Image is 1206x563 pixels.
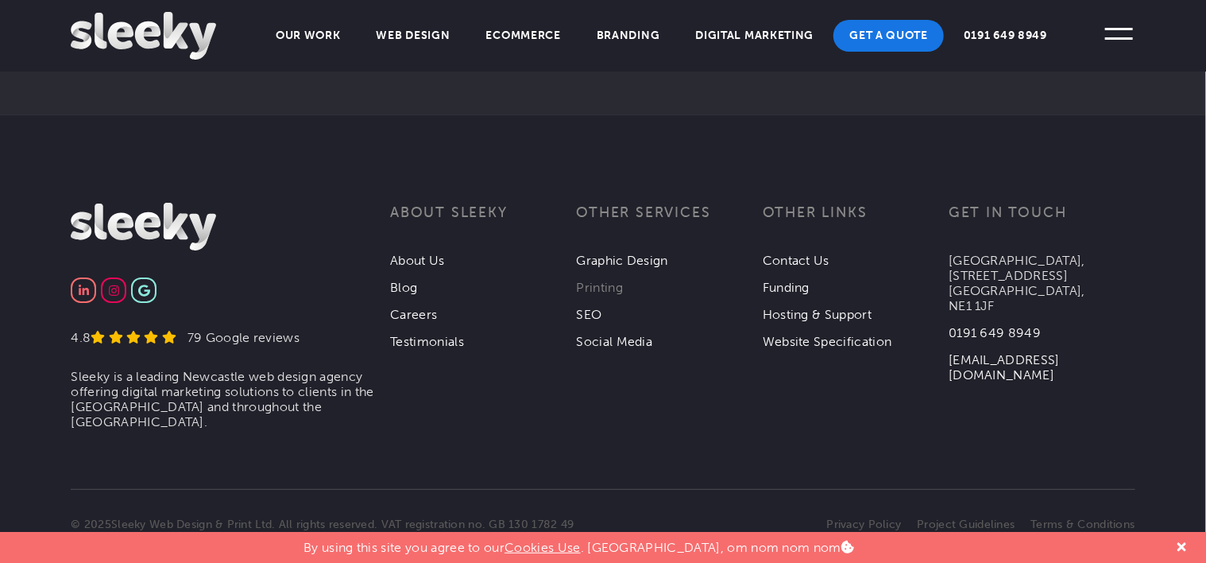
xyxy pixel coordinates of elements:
h3: Other services [577,203,763,241]
a: SEO [577,307,602,322]
img: Linkedin [79,285,89,297]
a: About Us [390,253,445,268]
a: [EMAIL_ADDRESS][DOMAIN_NAME] [949,352,1060,382]
p: By using this site you agree to our . [GEOGRAPHIC_DATA], om nom nom nom [303,532,854,555]
h3: Other links [763,203,949,241]
p: © 2025 . All rights reserved. VAT registration no. GB 130 1782 49 [71,518,603,531]
a: Contact Us [763,253,829,268]
a: Funding [763,280,810,295]
a: Sleeky Web Design & Print Ltd [111,518,272,531]
h3: About Sleeky [390,203,576,241]
a: Ecommerce [470,20,577,52]
img: Sleeky Web Design Newcastle [71,203,215,250]
a: Website Specification [763,334,892,349]
a: Digital Marketing [680,20,830,52]
img: Instagram [109,285,119,297]
h3: Get in touch [949,203,1134,241]
a: Our Work [260,20,357,52]
a: Printing [577,280,624,295]
div: 79 Google reviews [176,330,300,345]
a: 0191 649 8949 [949,325,1041,340]
a: Terms & Conditions [1031,518,1135,531]
a: Get A Quote [833,20,944,52]
a: Graphic Design [577,253,668,268]
a: Social Media [577,334,653,349]
a: Project Guidelines [918,518,1015,531]
a: Cookies Use [504,540,581,555]
a: Privacy Policy [827,518,902,531]
img: Google [138,285,149,297]
img: Sleeky Web Design Newcastle [71,12,215,60]
a: Web Design [361,20,466,52]
a: Blog [390,280,417,295]
a: Careers [390,307,437,322]
li: Sleeky is a leading Newcastle web design agency offering digital marketing solutions to clients i... [71,369,390,429]
a: 4.8 79 Google reviews [71,330,300,345]
a: 0191 649 8949 [948,20,1063,52]
p: [GEOGRAPHIC_DATA], [STREET_ADDRESS] [GEOGRAPHIC_DATA], NE1 1JF [949,253,1134,313]
a: Branding [581,20,676,52]
a: Testimonials [390,334,464,349]
a: Hosting & Support [763,307,872,322]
